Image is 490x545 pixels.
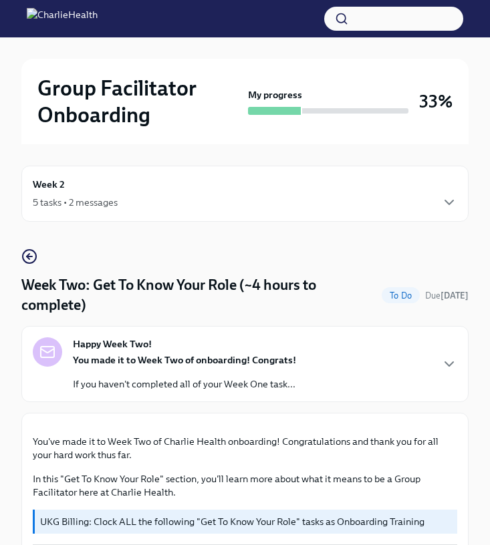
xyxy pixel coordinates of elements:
h3: 33% [419,89,453,114]
span: Due [425,291,469,301]
strong: You made it to Week Two of onboarding! Congrats! [73,354,296,366]
p: You've made it to Week Two of Charlie Health onboarding! Congratulations and thank you for all yo... [33,435,457,462]
h6: Week 2 [33,177,65,192]
strong: Happy Week Two! [73,337,152,351]
span: To Do [382,291,420,301]
p: UKG Billing: Clock ALL the following "Get To Know Your Role" tasks as Onboarding Training [40,515,452,528]
strong: My progress [248,88,302,102]
strong: [DATE] [441,291,469,301]
span: October 6th, 2025 10:00 [425,289,469,302]
p: In this "Get To Know Your Role" section, you'll learn more about what it means to be a Group Faci... [33,472,457,499]
div: 5 tasks • 2 messages [33,196,118,209]
h2: Group Facilitator Onboarding [37,75,243,128]
p: If you haven't completed all of your Week One task... [73,377,296,391]
img: CharlieHealth [27,8,98,29]
h4: Week Two: Get To Know Your Role (~4 hours to complete) [21,275,376,315]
